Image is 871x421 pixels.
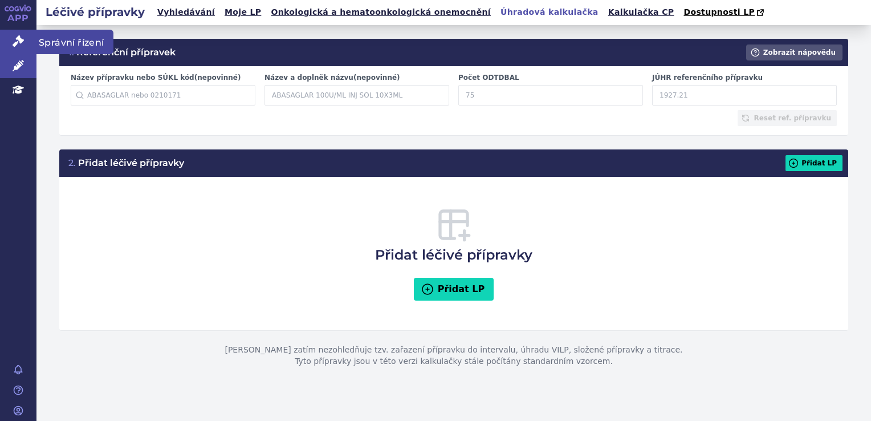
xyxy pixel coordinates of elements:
input: 1927.21 [652,85,837,106]
p: [PERSON_NAME] zatím nezohledňuje tzv. zařazení přípravku do intervalu, úhradu VILP, složené přípr... [59,331,848,380]
a: Vyhledávání [154,5,218,20]
button: Přidat LP [785,155,842,171]
button: Přidat LP [414,278,494,301]
label: JÚHR referenčního přípravku [652,73,837,83]
span: Dostupnosti LP [683,7,755,17]
input: ABASAGLAR 100U/ML INJ SOL 10X3ML [264,85,449,106]
span: 1. [68,47,74,58]
a: Kalkulačka CP [605,5,678,20]
input: ABASAGLAR nebo 0210171 [71,85,255,106]
button: Zobrazit nápovědu [746,44,842,60]
span: (nepovinné) [353,74,400,82]
span: 2. [68,157,76,168]
h3: Přidat léčivé přípravky [68,157,184,169]
a: Onkologická a hematoonkologická onemocnění [267,5,494,20]
span: (nepovinné) [194,74,241,82]
a: Dostupnosti LP [680,5,770,21]
a: Moje LP [221,5,264,20]
h3: Přidat léčivé přípravky [375,207,532,265]
label: Název a doplněk názvu [264,73,449,83]
span: Správní řízení [36,30,113,54]
a: Úhradová kalkulačka [497,5,602,20]
h2: Léčivé přípravky [36,4,154,20]
h3: Referenční přípravek [68,46,176,59]
label: Název přípravku nebo SÚKL kód [71,73,255,83]
input: 75 [458,85,643,106]
label: Počet ODTDBAL [458,73,643,83]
